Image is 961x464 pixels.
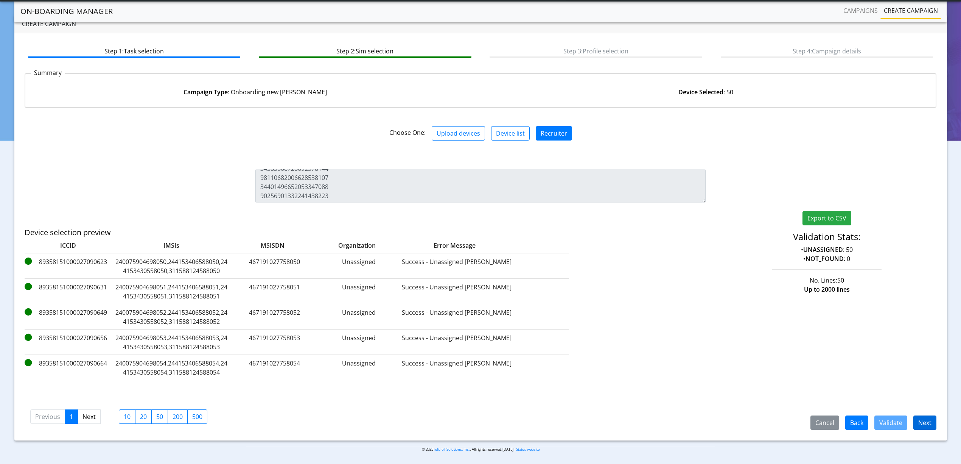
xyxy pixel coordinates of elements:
[115,241,228,250] label: IMSIs
[840,3,881,18] a: Campaigns
[231,241,303,250] label: MSISDN
[480,87,931,97] div: : 50
[845,416,868,430] button: Back
[536,126,572,141] button: Recruiter
[881,3,941,18] a: Create campaign
[115,359,228,377] label: 240075904698054,244153406588054,244153430558054,311588124588054
[231,308,318,326] label: 467191027758052
[246,447,715,452] p: © 2025 . All rights reserved.[DATE] |
[30,87,480,97] div: : Onboarding new [PERSON_NAME]
[25,241,112,250] label: ICCID
[837,276,844,284] span: 50
[78,409,101,424] a: Next
[259,44,471,58] btn: Step 2: Sim selection
[231,359,318,377] label: 467191027758054
[25,308,112,326] label: 89358151000027090649
[187,409,207,424] label: 500
[20,4,113,19] a: On-Boarding Manager
[400,308,513,326] label: Success - Unassigned [PERSON_NAME]
[432,126,485,141] button: Upload devices
[711,285,942,294] div: Up to 2000 lines
[874,416,907,430] button: Validate
[721,44,933,58] btn: Step 4: Campaign details
[231,283,318,301] label: 467191027758051
[321,283,397,301] label: Unassigned
[490,44,702,58] btn: Step 3: Profile selection
[25,283,112,301] label: 89358151000027090631
[400,283,513,301] label: Success - Unassigned [PERSON_NAME]
[28,44,240,58] btn: Step 1: Task selection
[385,241,498,250] label: Error Message
[115,257,228,275] label: 240075904698050,244153406588050,244153430558050,311588124588050
[231,333,318,352] label: 467191027758053
[321,333,397,352] label: Unassigned
[25,257,112,275] label: 89358151000027090623
[119,409,135,424] label: 10
[231,257,318,275] label: 467191027758050
[717,231,936,242] h4: Validation Stats:
[516,447,540,452] a: Status website
[321,308,397,326] label: Unassigned
[810,416,839,430] button: Cancel
[400,359,513,377] label: Success - Unassigned [PERSON_NAME]
[183,88,228,96] strong: Campaign Type
[321,359,397,377] label: Unassigned
[389,128,426,137] span: Choose One:
[802,211,851,225] button: Export to CSV
[25,228,633,237] h5: Device selection preview
[115,333,228,352] label: 240075904698053,244153406588053,244153430558053,311588124588053
[321,257,397,275] label: Unassigned
[65,409,78,424] a: 1
[678,88,723,96] strong: Device Selected
[400,333,513,352] label: Success - Unassigned [PERSON_NAME]
[168,409,188,424] label: 200
[25,359,112,377] label: 89358151000027090664
[31,68,65,77] p: Summary
[135,409,152,424] label: 20
[115,283,228,301] label: 240075904698051,244153406588051,244153430558051,311588124588051
[913,416,936,430] button: Next
[151,409,168,424] label: 50
[25,333,112,352] label: 89358151000027090656
[717,245,936,254] p: • : 50
[711,276,942,285] div: No. Lines:
[306,241,382,250] label: Organization
[115,308,228,326] label: 240075904698052,244153406588052,244153430558052,311588124588052
[491,126,530,141] button: Device list
[717,254,936,263] p: • : 0
[400,257,513,275] label: Success - Unassigned [PERSON_NAME]
[14,15,947,33] div: Create campaign
[803,245,843,254] strong: UNASSIGNED
[433,447,470,452] a: Telit IoT Solutions, Inc.
[805,255,844,263] strong: NOT_FOUND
